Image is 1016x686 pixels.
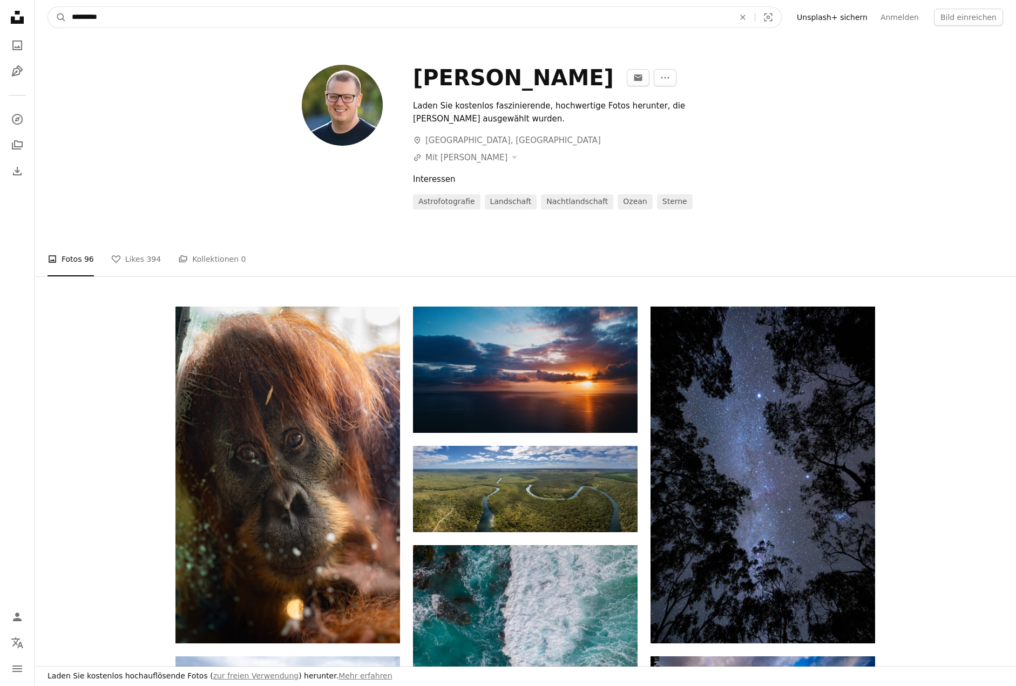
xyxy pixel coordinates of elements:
button: Nachricht an Jacob [627,69,649,86]
button: Löschen [731,7,755,28]
button: Mit [PERSON_NAME] [413,151,517,164]
a: Grafiken [6,60,28,82]
a: Astrofotografie [413,194,480,209]
button: Sprache [6,632,28,654]
a: Sterne [657,194,693,209]
a: Die Sonne geht an einem bewölkten Tag über dem Meer unter [413,364,638,374]
a: Anmelden [874,9,925,26]
button: Visuelle Suche [755,7,781,28]
span: 0 [241,253,246,265]
a: Likes 394 [111,242,161,276]
img: Ein Orang-Utan blickt den Betrachter direkt an. [175,307,400,643]
a: Unsplash+ sichern [790,9,874,26]
button: Weitere Aktionen [654,69,676,86]
img: Avatar von Benutzer Jacob Dyer [302,65,383,146]
img: Der Nachthimmel ist voller Sterne und Bäume [651,307,875,643]
span: 394 [146,253,161,265]
a: zur freien Verwendung [213,671,299,680]
form: Finden Sie Bildmaterial auf der ganzen Webseite [48,6,782,28]
a: Nachtlandschaft [541,194,613,209]
img: Die Sonne geht an einem bewölkten Tag über dem Meer unter [413,307,638,433]
a: ein Fluss, der durch einen üppig grünen Wald fließt [413,484,638,494]
button: Unsplash suchen [48,7,66,28]
button: Menü [6,658,28,680]
a: Ein Orang-Utan blickt den Betrachter direkt an. [175,470,400,479]
div: Laden Sie kostenlos faszinierende, hochwertige Fotos herunter, die [PERSON_NAME] ausgewählt wurden. [413,99,736,125]
a: Entdecken [6,108,28,130]
a: Mehr erfahren [338,671,392,680]
button: Bild einreichen [934,9,1003,26]
a: Kollektionen [6,134,28,156]
div: [PERSON_NAME] [413,65,614,91]
img: ein Fluss, der durch einen üppig grünen Wald fließt [413,446,638,533]
a: Kollektionen 0 [178,242,246,276]
div: Interessen [413,173,875,186]
h3: Laden Sie kostenlos hochauflösende Fotos ( ) herunter. [48,671,392,682]
a: Landschaft [485,194,537,209]
a: Der Nachthimmel ist voller Sterne und Bäume [651,470,875,479]
a: Anmelden / Registrieren [6,606,28,628]
a: Startseite — Unsplash [6,6,28,30]
a: Bisherige Downloads [6,160,28,182]
a: [GEOGRAPHIC_DATA], [GEOGRAPHIC_DATA] [413,135,601,145]
a: Fotos [6,35,28,56]
a: Ozean [618,194,652,209]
